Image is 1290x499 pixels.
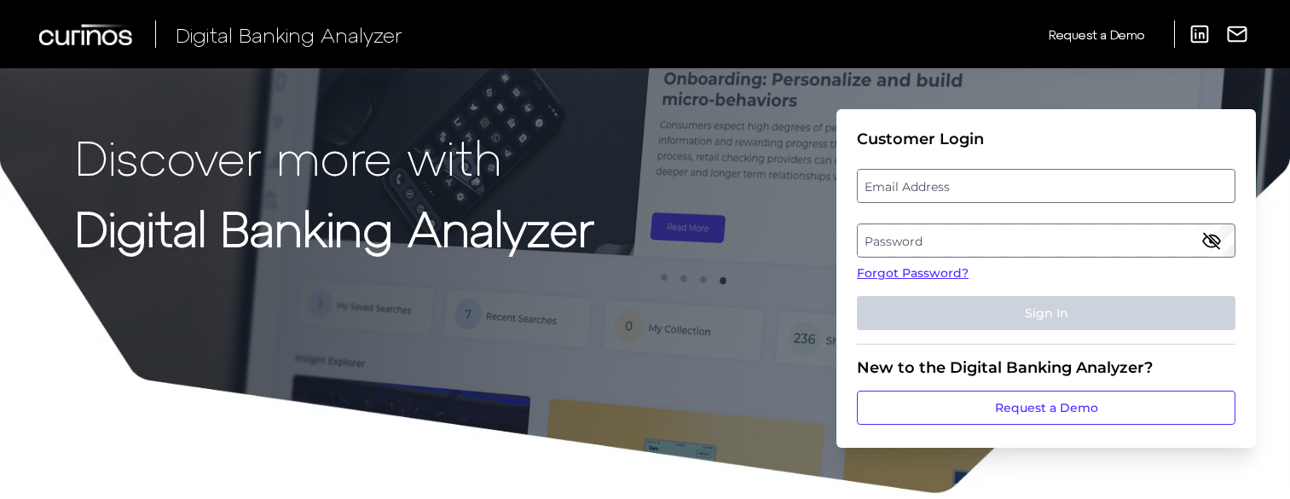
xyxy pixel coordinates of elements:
label: Email Address [858,171,1234,201]
a: Forgot Password? [857,264,1235,282]
span: Digital Banking Analyzer [176,22,402,47]
a: Request a Demo [857,391,1235,425]
div: Customer Login [857,130,1235,148]
button: Sign In [857,296,1235,330]
span: Request a Demo [1049,27,1144,42]
p: Discover more with [75,130,594,183]
div: New to the Digital Banking Analyzer? [857,358,1235,377]
strong: Digital Banking Analyzer [75,199,594,256]
img: Curinos [39,24,135,45]
label: Password [858,225,1234,256]
a: Request a Demo [1049,20,1144,49]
